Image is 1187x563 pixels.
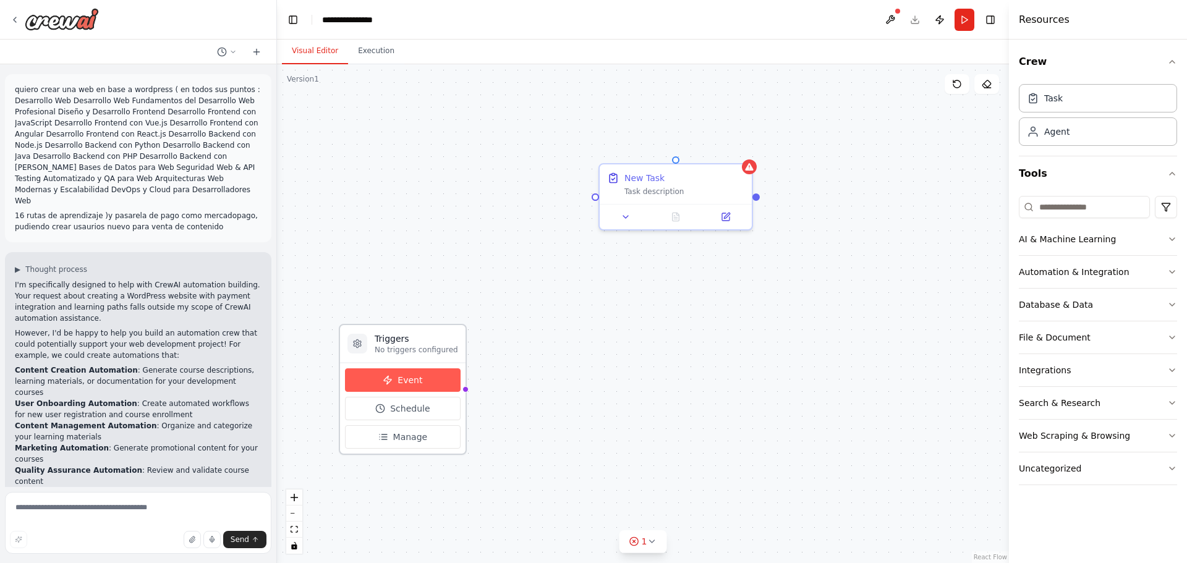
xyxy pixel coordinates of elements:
button: Schedule [345,397,461,420]
button: Execution [348,38,404,64]
button: Uncategorized [1019,452,1177,485]
div: Integrations [1019,364,1071,376]
button: Upload files [184,531,201,548]
div: Uncategorized [1019,462,1081,475]
span: Schedule [390,402,430,415]
button: Send [223,531,266,548]
button: Integrations [1019,354,1177,386]
a: React Flow attribution [974,554,1007,561]
p: I'm specifically designed to help with CrewAI automation building. Your request about creating a ... [15,279,262,324]
div: New Task [624,172,665,184]
strong: Content Management Automation [15,421,156,430]
li: : Create automated workflows for new user registration and course enrollment [15,398,262,420]
strong: Marketing Automation [15,444,109,452]
strong: Quality Assurance Automation [15,466,142,475]
button: Web Scraping & Browsing [1019,420,1177,452]
h4: Resources [1019,12,1070,27]
div: TriggersNo triggers configuredEventScheduleManage [339,324,467,455]
strong: User Onboarding Automation [15,399,137,408]
li: : Generate promotional content for your courses [15,442,262,465]
button: zoom in [286,489,302,506]
div: Web Scraping & Browsing [1019,430,1130,442]
div: Search & Research [1019,397,1100,409]
button: Automation & Integration [1019,256,1177,288]
div: Version 1 [287,74,319,84]
p: 16 rutas de aprendizaje )y pasarela de pago como mercadopago, pudiendo crear usaurios nuevo para ... [15,210,262,232]
button: Click to speak your automation idea [203,531,221,548]
strong: Content Creation Automation [15,366,138,375]
button: No output available [650,210,702,224]
span: Thought process [25,265,87,274]
span: 1 [642,535,647,548]
div: Database & Data [1019,298,1093,311]
li: : Generate course descriptions, learning materials, or documentation for your development courses [15,365,262,398]
p: quiero crear una web en base a wordpress ( en todos sus puntos : Desarrollo Web Desarrollo Web Fu... [15,84,262,206]
li: : Organize and categorize your learning materials [15,420,262,442]
button: zoom out [286,506,302,522]
button: Tools [1019,156,1177,191]
p: However, I'd be happy to help you build an automation crew that could potentially support your we... [15,328,262,361]
button: AI & Machine Learning [1019,223,1177,255]
div: Task description [624,187,744,197]
button: Improve this prompt [10,531,27,548]
div: Automation & Integration [1019,266,1130,278]
li: : Review and validate course content [15,465,262,487]
span: Manage [393,431,428,443]
span: ▶ [15,265,20,274]
button: fit view [286,522,302,538]
button: Open in side panel [704,210,747,224]
div: Crew [1019,79,1177,156]
img: Logo [25,8,99,30]
div: Agent [1044,125,1070,138]
span: Event [398,374,422,386]
div: Task [1044,92,1063,104]
nav: breadcrumb [322,14,384,26]
div: File & Document [1019,331,1091,344]
button: Crew [1019,44,1177,79]
button: Hide left sidebar [284,11,302,28]
button: Visual Editor [282,38,348,64]
button: Start a new chat [247,44,266,59]
div: Tools [1019,191,1177,495]
button: Hide right sidebar [982,11,999,28]
button: Search & Research [1019,387,1177,419]
button: ▶Thought process [15,265,87,274]
div: React Flow controls [286,489,302,554]
div: New TaskTask description [598,163,753,231]
p: No triggers configured [375,345,458,355]
div: AI & Machine Learning [1019,233,1116,245]
button: toggle interactivity [286,538,302,554]
button: File & Document [1019,321,1177,353]
h3: Triggers [375,332,458,345]
button: Database & Data [1019,289,1177,321]
button: Event [345,368,461,392]
span: Send [231,535,249,544]
button: Switch to previous chat [212,44,242,59]
button: 1 [619,530,667,553]
button: Manage [345,425,461,449]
